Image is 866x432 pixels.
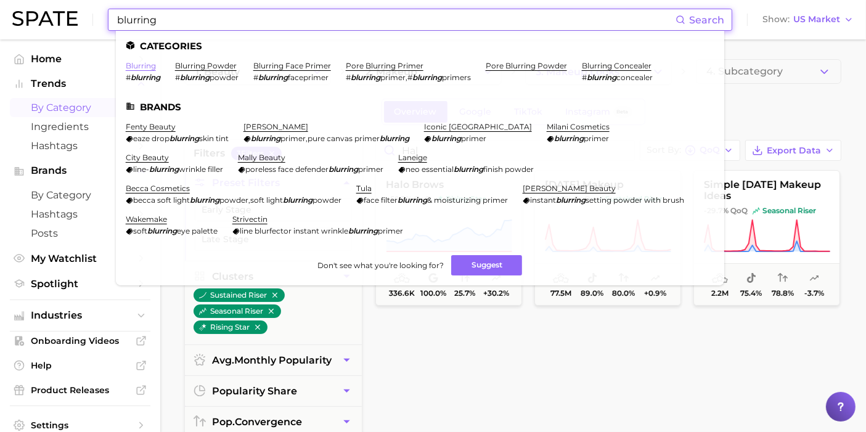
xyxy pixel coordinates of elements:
[317,261,444,270] span: Don't see what you're looking for?
[644,289,666,298] span: +0.9%
[380,134,409,143] em: blurring
[10,161,150,180] button: Brands
[245,165,329,174] span: poreless face defender
[126,122,176,131] a: fenty beauty
[10,306,150,325] button: Industries
[10,356,150,375] a: Help
[308,134,380,143] span: pure canvas primer
[612,289,635,298] span: 80.0%
[10,98,150,117] a: by Category
[556,195,586,205] em: blurring
[175,61,237,70] a: blurring powder
[10,117,150,136] a: Ingredients
[412,73,442,82] em: blurring
[170,134,199,143] em: blurring
[442,73,471,82] span: primers
[730,206,748,216] span: QoQ
[451,255,522,275] button: Suggest
[461,134,486,143] span: primer
[212,354,332,366] span: monthly popularity
[10,332,150,350] a: Onboarding Videos
[740,289,762,298] span: 75.4%
[31,335,129,346] span: Onboarding Videos
[31,121,129,132] span: Ingredients
[689,14,724,26] span: Search
[185,376,362,406] button: popularity share
[212,416,235,428] abbr: popularity index
[759,12,857,28] button: ShowUS Market
[251,134,280,143] em: blurring
[10,75,150,93] button: Trends
[126,214,167,224] a: wakemake
[12,11,78,26] img: SPATE
[283,195,312,205] em: blurring
[329,165,358,174] em: blurring
[693,170,840,306] button: simple [DATE] makeup ideas-29.7% QoQseasonal riserseasonal riser2.2m75.4%78.8%-3.7%
[398,195,427,205] em: blurring
[554,134,584,143] em: blurring
[706,66,783,77] span: 4. Subcategory
[10,224,150,243] a: Posts
[696,59,841,84] button: 4. Subcategory
[346,73,351,82] span: #
[179,165,223,174] span: wrinkle filler
[199,291,206,299] img: sustained riser
[10,136,150,155] a: Hashtags
[185,345,362,375] button: avg.monthly popularity
[250,195,283,205] span: soft light
[253,61,331,70] a: blurring face primer
[406,165,454,174] span: neo essential
[530,195,556,205] span: instant
[351,73,380,82] em: blurring
[10,249,150,268] a: My Watchlist
[582,61,652,70] a: blurring concealer
[483,289,509,298] span: +30.2%
[454,289,475,298] span: 25.7%
[398,153,427,162] a: laneige
[753,207,760,214] img: seasonal riser
[133,165,149,174] span: line-
[31,165,129,176] span: Brands
[10,381,150,399] a: Product Releases
[31,385,129,396] span: Product Releases
[745,140,841,161] button: Export Data
[243,134,409,143] div: ,
[762,16,790,23] span: Show
[486,61,567,70] a: pore blurring powder
[243,122,308,131] a: [PERSON_NAME]
[550,289,571,298] span: 77.5m
[31,102,129,113] span: by Category
[149,165,179,174] em: blurring
[348,226,378,235] em: blurring
[378,226,403,235] span: primer
[407,73,412,82] span: #
[31,53,129,65] span: Home
[616,73,653,82] span: concealer
[199,308,206,315] img: seasonal riser
[753,206,816,216] span: seasonal riser
[288,73,329,82] span: faceprimer
[31,310,129,321] span: Industries
[219,195,248,205] span: powder
[694,179,839,202] span: simple [DATE] makeup ideas
[131,73,160,82] em: blurring
[746,271,756,286] span: popularity share: TikTok
[199,324,206,331] img: rising star
[258,73,288,82] em: blurring
[126,153,169,162] a: city beauty
[212,416,302,428] span: convergence
[586,195,684,205] span: setting powder with brush
[31,208,129,220] span: Hashtags
[587,73,616,82] em: blurring
[364,195,398,205] span: face filter
[427,195,508,205] span: & moisturizing primer
[280,134,306,143] span: primer
[133,195,190,205] span: becca soft light
[210,73,239,82] span: powder
[133,134,170,143] span: eaze drop
[547,122,610,131] a: milani cosmetics
[312,195,341,205] span: powder
[190,195,219,205] em: blurring
[238,153,285,162] a: mally beauty
[194,320,268,334] button: rising star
